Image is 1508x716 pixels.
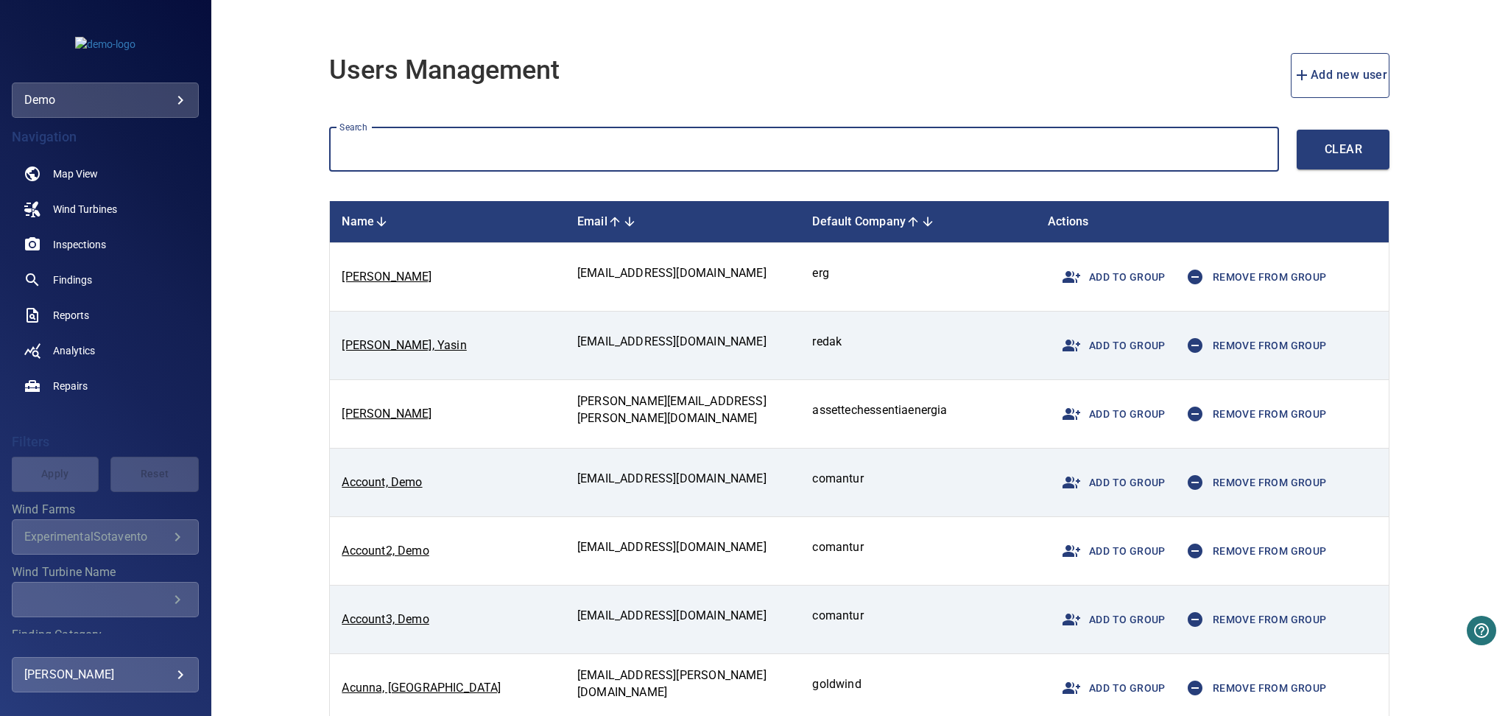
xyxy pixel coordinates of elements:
div: ExperimentalSotavento [24,530,169,544]
a: Account2, Demo [342,544,429,558]
a: Account3, Demo [342,612,429,626]
th: Toggle SortBy [800,201,1036,243]
span: Add to group [1054,602,1166,637]
span: Remove from group [1177,602,1327,637]
label: Wind Turbine Name [12,566,199,578]
button: Add to group [1048,597,1171,642]
h1: Users Management [329,56,560,85]
label: Wind Farms [12,504,199,516]
button: Add to group [1048,392,1171,436]
p: erg [812,265,1024,282]
span: Remove from group [1177,670,1327,706]
a: findings noActive [12,262,199,298]
div: Default Company [812,213,1024,231]
span: Reports [53,308,89,323]
th: Toggle SortBy [330,201,565,243]
a: [PERSON_NAME] [342,407,431,421]
div: Name [342,213,554,231]
p: comantur [812,471,1024,488]
img: demo-logo [75,37,135,52]
span: Map View [53,166,98,181]
p: [PERSON_NAME][EMAIL_ADDRESS][PERSON_NAME][DOMAIN_NAME] [577,393,789,427]
button: Add to group [1048,323,1171,368]
div: demo [12,83,199,118]
span: Add to group [1054,465,1166,500]
span: Add to group [1054,670,1166,706]
button: add new user [1291,53,1390,98]
button: Remove from group [1171,392,1333,436]
a: [PERSON_NAME] [342,270,431,284]
p: comantur [812,539,1024,556]
p: [EMAIL_ADDRESS][PERSON_NAME][DOMAIN_NAME] [577,667,789,701]
div: [PERSON_NAME] [24,663,186,687]
a: reports noActive [12,298,199,333]
p: [EMAIL_ADDRESS][DOMAIN_NAME] [577,334,789,351]
div: Wind Farms [12,519,199,555]
a: windturbines noActive [12,192,199,227]
span: Analytics [53,343,95,358]
span: Inspections [53,237,106,252]
span: Remove from group [1177,533,1327,569]
p: assettechessentiaenergia [812,402,1024,419]
label: Finding Category [12,629,199,641]
span: Add to group [1054,533,1166,569]
p: [EMAIL_ADDRESS][DOMAIN_NAME] [577,265,789,282]
span: Add new user [1293,65,1388,85]
div: Wind Turbine Name [12,582,199,617]
button: Clear [1297,130,1389,169]
p: [EMAIL_ADDRESS][DOMAIN_NAME] [577,539,789,556]
button: Add to group [1048,666,1171,710]
p: [EMAIL_ADDRESS][DOMAIN_NAME] [577,608,789,625]
span: Remove from group [1177,396,1327,432]
a: inspections noActive [12,227,199,262]
p: [EMAIL_ADDRESS][DOMAIN_NAME] [577,471,789,488]
h4: Filters [12,435,199,449]
button: Remove from group [1171,460,1333,505]
button: Remove from group [1171,597,1333,642]
div: Email [577,213,789,231]
a: repairs noActive [12,368,199,404]
a: [PERSON_NAME], Yasin [342,338,466,352]
a: Acunna, [GEOGRAPHIC_DATA] [342,681,501,695]
button: Add to group [1048,255,1171,299]
span: Remove from group [1177,328,1327,363]
button: Remove from group [1171,529,1333,573]
button: Add to group [1048,460,1171,505]
p: comantur [812,608,1024,625]
span: Add to group [1054,396,1166,432]
a: Account, Demo [342,475,422,489]
a: analytics noActive [12,333,199,368]
span: Remove from group [1177,259,1327,295]
th: Toggle SortBy [565,201,801,243]
span: Wind Turbines [53,202,117,217]
h4: Navigation [12,130,199,144]
span: Remove from group [1177,465,1327,500]
div: Actions [1048,213,1377,231]
button: Add to group [1048,529,1171,573]
span: Findings [53,273,92,287]
span: Repairs [53,379,88,393]
button: Remove from group [1171,666,1333,710]
p: redak [812,334,1024,351]
span: Add to group [1054,259,1166,295]
button: Remove from group [1171,255,1333,299]
span: Add to group [1054,328,1166,363]
p: goldwind [812,676,1024,693]
a: map noActive [12,156,199,192]
span: Clear [1326,139,1360,160]
button: Remove from group [1171,323,1333,368]
div: demo [24,88,186,112]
